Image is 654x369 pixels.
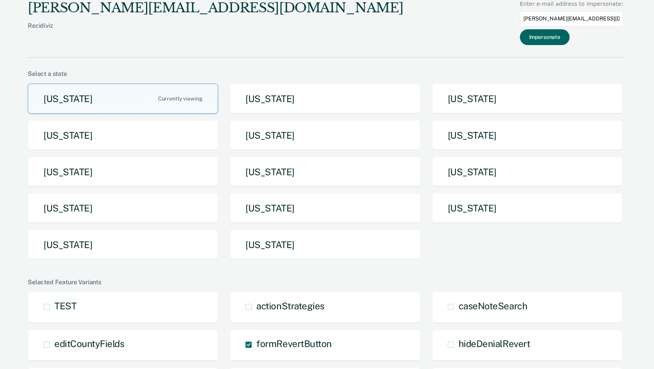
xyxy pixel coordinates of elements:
button: Impersonate [520,29,570,45]
span: TEST [54,300,76,311]
button: [US_STATE] [432,84,622,114]
button: [US_STATE] [28,230,218,260]
button: [US_STATE] [432,120,622,151]
input: Enter an email to impersonate... [520,11,623,26]
span: caseNoteSearch [459,300,527,311]
button: [US_STATE] [432,193,622,223]
button: [US_STATE] [432,157,622,187]
span: actionStrategies [256,300,324,311]
button: [US_STATE] [28,193,218,223]
button: [US_STATE] [28,157,218,187]
button: [US_STATE] [230,157,420,187]
button: [US_STATE] [230,84,420,114]
button: [US_STATE] [230,120,420,151]
div: Selected Feature Variants [28,278,623,286]
button: [US_STATE] [28,84,218,114]
button: [US_STATE] [28,120,218,151]
div: Recidiviz [28,22,403,42]
span: editCountyFields [54,338,124,349]
span: hideDenialRevert [459,338,530,349]
button: [US_STATE] [230,193,420,223]
button: [US_STATE] [230,230,420,260]
div: Select a state [28,70,623,77]
span: formRevertButton [256,338,331,349]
